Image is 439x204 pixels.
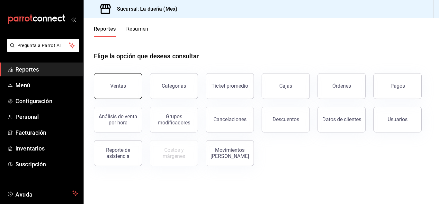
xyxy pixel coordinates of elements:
[262,107,310,132] button: Descuentos
[162,83,186,89] div: Categorías
[150,107,198,132] button: Grupos modificadores
[98,147,138,159] div: Reporte de asistencia
[94,26,116,37] button: Reportes
[262,73,310,99] button: Cajas
[150,73,198,99] button: Categorías
[206,107,254,132] button: Cancelaciones
[15,128,78,137] span: Facturación
[388,116,408,122] div: Usuarios
[15,65,78,74] span: Reportes
[332,83,351,89] div: Órdenes
[150,140,198,166] button: Contrata inventarios para ver este reporte
[318,73,366,99] button: Órdenes
[211,83,248,89] div: Ticket promedio
[94,26,148,37] div: navigation tabs
[373,107,422,132] button: Usuarios
[71,17,76,22] button: open_drawer_menu
[390,83,405,89] div: Pagos
[279,83,292,89] div: Cajas
[94,140,142,166] button: Reporte de asistencia
[206,140,254,166] button: Movimientos [PERSON_NAME]
[318,107,366,132] button: Datos de clientes
[322,116,361,122] div: Datos de clientes
[15,160,78,169] span: Suscripción
[94,107,142,132] button: Análisis de venta por hora
[206,73,254,99] button: Ticket promedio
[15,81,78,90] span: Menú
[112,5,177,13] h3: Sucursal: La dueña (Mex)
[98,113,138,126] div: Análisis de venta por hora
[273,116,299,122] div: Descuentos
[15,112,78,121] span: Personal
[94,51,199,61] h1: Elige la opción que deseas consultar
[15,189,70,197] span: Ayuda
[15,97,78,105] span: Configuración
[110,83,126,89] div: Ventas
[7,39,79,52] button: Pregunta a Parrot AI
[154,147,194,159] div: Costos y márgenes
[210,147,250,159] div: Movimientos [PERSON_NAME]
[213,116,246,122] div: Cancelaciones
[154,113,194,126] div: Grupos modificadores
[15,144,78,153] span: Inventarios
[126,26,148,37] button: Resumen
[17,42,69,49] span: Pregunta a Parrot AI
[94,73,142,99] button: Ventas
[373,73,422,99] button: Pagos
[4,47,79,53] a: Pregunta a Parrot AI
